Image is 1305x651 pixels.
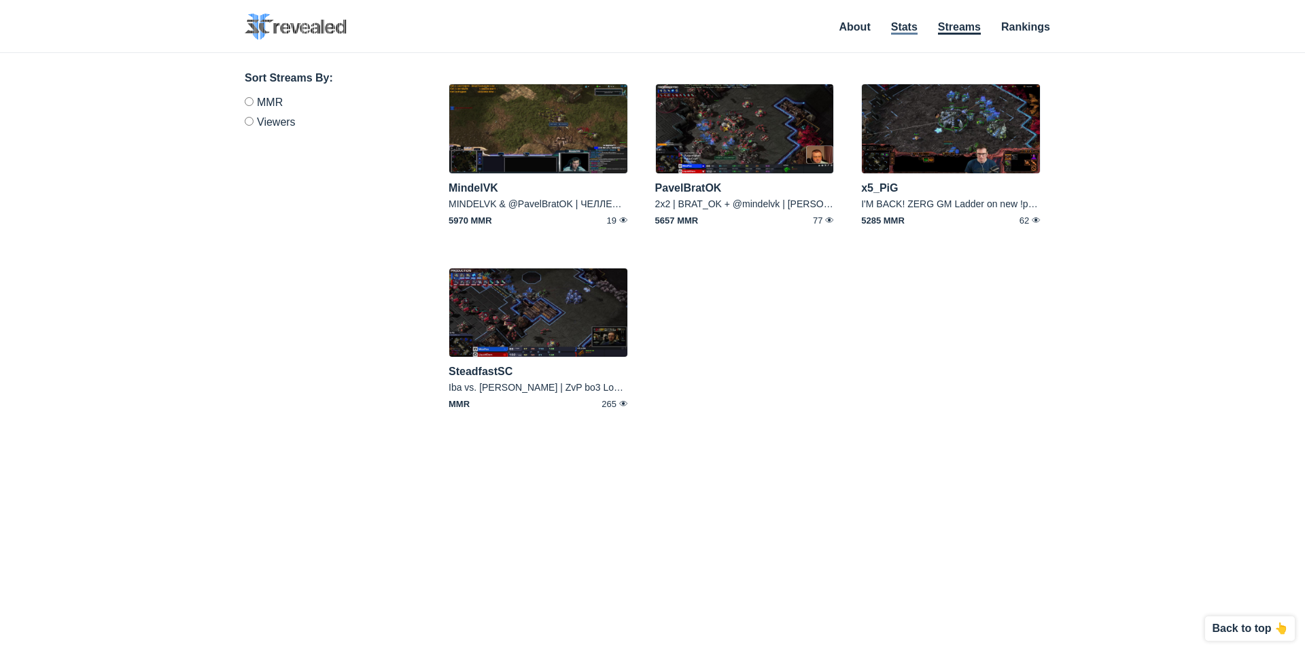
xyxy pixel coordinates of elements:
span: 77 👁 [774,216,834,225]
h3: Sort Streams By: [245,70,408,86]
span: 5970 MMR [449,216,508,225]
span: 5285 MMR [861,216,921,225]
a: 2х2 | BRAT_OK + @mindelvk | [PERSON_NAME] от Бабуина на 55 побед подряд [655,198,1008,209]
a: Rankings [1001,21,1050,33]
img: live_user_steadfastsc-1280x640.jpg [449,268,628,358]
img: live_user_mindelvk-1280x640.jpg [449,84,628,174]
a: Iba vs. [PERSON_NAME] | ZvP bo3 Loser's Match | OSC 2025 Mid Season Playoffs #2 !bracket !osce !s... [449,382,1047,393]
label: MMR [245,97,408,111]
a: MindelVK [449,182,498,194]
span: 62 👁 [981,216,1041,225]
span: 265 👁 [568,400,628,408]
a: SteadfastSC [449,366,512,377]
p: Back to top 👆 [1212,623,1288,634]
a: x5_PiG [861,182,898,194]
span: 19 👁 [568,216,628,225]
a: I'M BACK! ZERG GM Ladder on new !patch [861,198,1046,209]
img: live_user_pavelbratok-1280x640.jpg [655,84,835,174]
span: 5657 MMR [655,216,715,225]
img: live_user_x5_pig-1280x640.jpg [861,84,1041,174]
input: Viewers [245,117,254,126]
a: About [839,21,871,33]
a: PavelBratOK [655,182,722,194]
a: MINDELVK & @PavelBratOK | ЧЕЛЛЕНДЖ НА 55 ПОБЕД В 2Х2 ОТ BABU_IN! [449,198,790,209]
img: SC2 Revealed [245,14,347,40]
span: MMR [449,400,508,408]
input: MMR [245,97,254,106]
a: Stats [891,21,918,35]
a: Streams [938,21,981,35]
label: Viewers [245,111,408,128]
